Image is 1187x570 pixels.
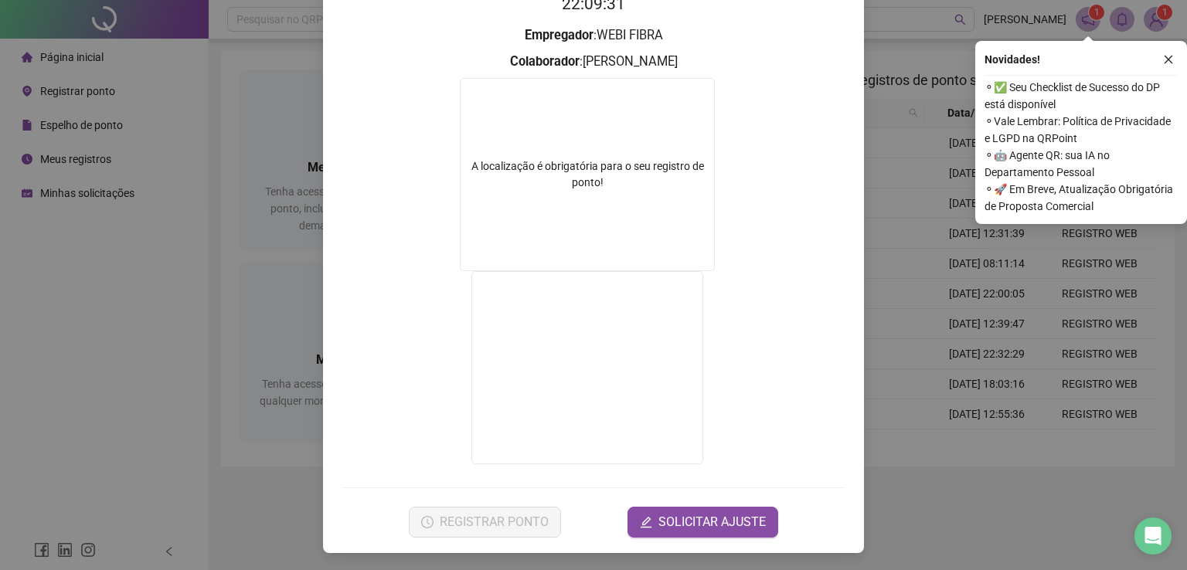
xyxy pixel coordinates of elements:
[342,52,845,72] h3: : [PERSON_NAME]
[1134,517,1172,555] div: Open Intercom Messenger
[461,158,714,191] div: A localização é obrigatória para o seu registro de ponto!
[658,513,766,531] span: SOLICITAR AJUSTE
[985,113,1178,147] span: ⚬ Vale Lembrar: Política de Privacidade e LGPD na QRPoint
[640,516,652,528] span: edit
[1163,54,1174,65] span: close
[985,51,1040,68] span: Novidades !
[510,54,580,69] strong: Colaborador
[525,28,593,42] strong: Empregador
[628,507,778,538] button: editSOLICITAR AJUSTE
[342,25,845,46] h3: : WEBI FIBRA
[409,507,561,538] button: REGISTRAR PONTO
[985,181,1178,215] span: ⚬ 🚀 Em Breve, Atualização Obrigatória de Proposta Comercial
[985,79,1178,113] span: ⚬ ✅ Seu Checklist de Sucesso do DP está disponível
[985,147,1178,181] span: ⚬ 🤖 Agente QR: sua IA no Departamento Pessoal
